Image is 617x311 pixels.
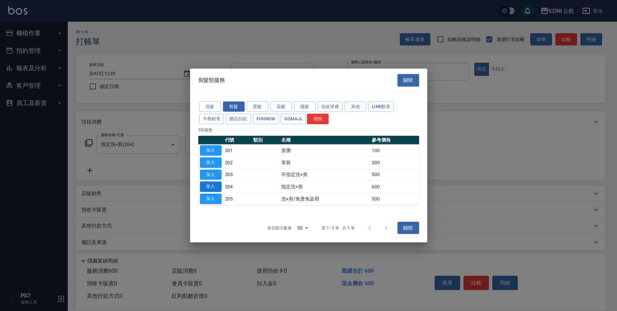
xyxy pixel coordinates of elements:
[307,114,329,124] button: 清除
[345,101,366,112] button: 其他
[198,77,225,84] span: 剪髮類服務
[200,145,222,156] button: 加入
[280,136,370,145] th: 名稱
[280,144,370,157] td: 剪瀏
[318,101,343,112] button: 頭皮理療
[247,101,268,112] button: 燙髮
[200,157,222,168] button: 加入
[294,219,311,237] div: 50
[251,136,280,145] th: 類別
[223,181,251,193] td: 204
[200,169,222,180] button: 加入
[370,193,419,205] td: 500
[280,169,370,181] td: 不指定洗+剪
[397,74,419,87] button: 關閉
[223,169,251,181] td: 203
[200,182,222,192] button: 加入
[226,114,251,124] button: 贈品扣款
[370,144,419,157] td: 100
[370,157,419,169] td: 300
[199,114,224,124] button: 卡券銷售
[281,114,306,124] button: GOMAJL
[322,225,354,231] p: 第 1–5 筆 共 5 筆
[270,101,292,112] button: 染髮
[199,101,221,112] button: 洗髮
[198,127,419,133] p: 5 筆服務
[370,169,419,181] td: 500
[223,136,251,145] th: 代號
[397,222,419,234] button: 關閉
[280,157,370,169] td: 單剪
[223,101,245,112] button: 剪髮
[294,101,316,112] button: 護髮
[200,194,222,204] button: 加入
[223,157,251,169] td: 202
[223,144,251,157] td: 201
[368,101,394,112] button: LINE酷券
[223,193,251,205] td: 205
[280,193,370,205] td: 洗+剪/免燙免染用
[267,225,292,231] p: 每頁顯示數量
[280,181,370,193] td: 指定洗+剪
[370,136,419,145] th: 參考價格
[370,181,419,193] td: 600
[253,114,279,124] button: FUNNOW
